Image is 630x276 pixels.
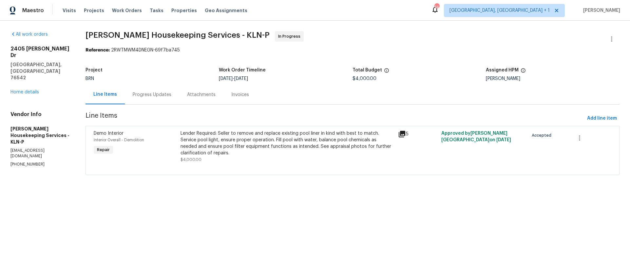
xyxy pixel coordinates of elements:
div: Attachments [187,91,216,98]
span: - [219,76,248,81]
span: [DATE] [219,76,233,81]
h5: Work Order Timeline [219,68,266,72]
h4: Vendor Info [10,111,70,118]
span: Properties [171,7,197,14]
span: Maestro [22,7,44,14]
p: [PHONE_NUMBER] [10,162,70,167]
button: Add line item [584,112,620,125]
h5: [PERSON_NAME] Housekeeping Services - KLN-P [10,126,70,145]
span: In Progress [278,33,303,40]
a: Home details [10,90,39,94]
h5: Project [86,68,103,72]
h5: [GEOGRAPHIC_DATA], [GEOGRAPHIC_DATA] 76542 [10,61,70,81]
span: Geo Assignments [205,7,247,14]
span: [DATE] [496,138,511,142]
span: Work Orders [112,7,142,14]
span: Tasks [150,8,163,13]
h5: Total Budget [353,68,382,72]
div: Progress Updates [133,91,171,98]
span: [PERSON_NAME] Housekeeping Services - KLN-P [86,31,270,39]
span: Add line item [587,114,617,123]
span: [PERSON_NAME] [581,7,620,14]
span: Approved by [PERSON_NAME][GEOGRAPHIC_DATA] on [441,131,511,142]
h2: 2405 [PERSON_NAME] Dr [10,46,70,59]
span: $4,000.00 [181,158,201,162]
div: 5 [398,130,438,138]
span: Demo Interior [94,131,124,136]
span: [DATE] [234,76,248,81]
b: Reference: [86,48,110,52]
span: The total cost of line items that have been proposed by Opendoor. This sum includes line items th... [384,68,389,76]
div: Line Items [93,91,117,98]
h5: Assigned HPM [486,68,519,72]
div: 2RWTMWM4DNEGN-69f7ba745 [86,47,620,53]
span: Interior Overall - Demolition [94,138,144,142]
div: Invoices [231,91,249,98]
div: 14 [434,4,439,10]
div: [PERSON_NAME] [486,76,620,81]
div: Lender Required: Seller to remove and replace existing pool liner in kind with best to match. Ser... [181,130,394,156]
span: $4,000.00 [353,76,376,81]
span: [GEOGRAPHIC_DATA], [GEOGRAPHIC_DATA] + 1 [449,7,550,14]
span: Line Items [86,112,584,125]
span: The hpm assigned to this work order. [521,68,526,76]
span: Visits [63,7,76,14]
span: Repair [94,147,112,153]
span: BRN [86,76,94,81]
a: All work orders [10,32,48,37]
span: Accepted [532,132,554,139]
p: [EMAIL_ADDRESS][DOMAIN_NAME] [10,148,70,159]
span: Projects [84,7,104,14]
